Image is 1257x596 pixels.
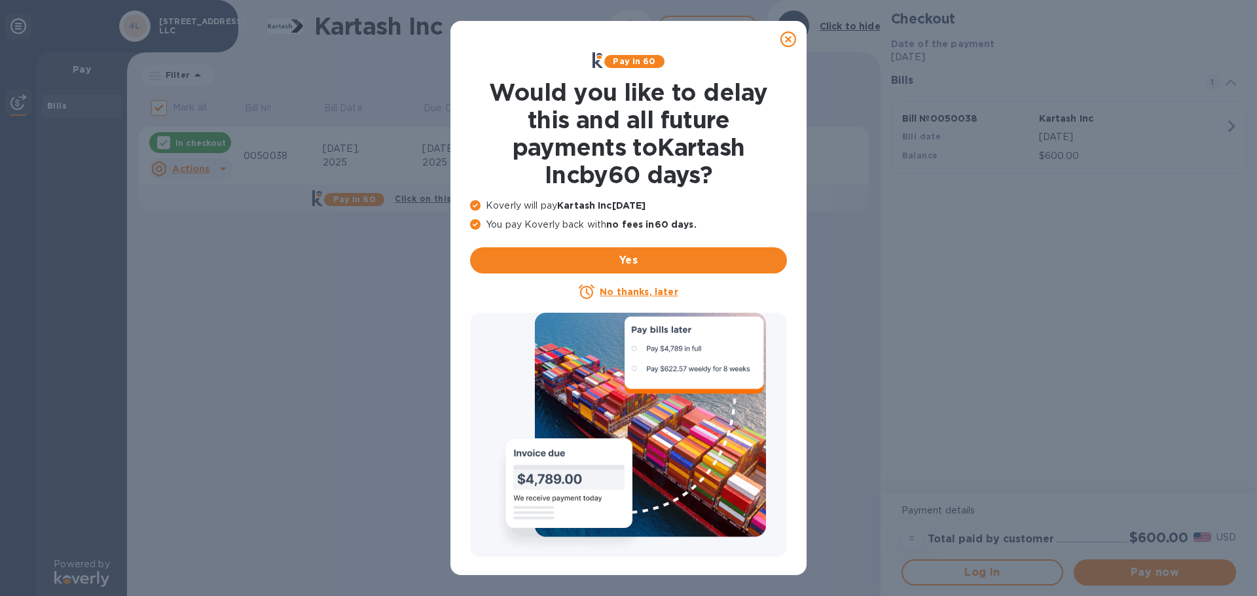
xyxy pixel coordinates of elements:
[557,200,646,211] b: Kartash Inc [DATE]
[481,253,776,268] span: Yes
[613,56,655,66] b: Pay in 60
[606,219,696,230] b: no fees in 60 days .
[470,247,787,273] button: Yes
[470,218,787,232] p: You pay Koverly back with
[470,199,787,213] p: Koverly will pay
[600,287,678,297] u: No thanks, later
[470,79,787,188] h1: Would you like to delay this and all future payments to Kartash Inc by 60 days ?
